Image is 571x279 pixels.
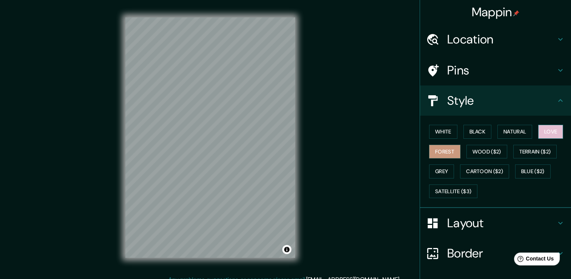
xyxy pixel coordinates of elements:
[538,125,563,139] button: Love
[497,125,532,139] button: Natural
[282,245,291,254] button: Toggle attribution
[125,17,295,258] canvas: Map
[515,164,551,178] button: Blue ($2)
[447,63,556,78] h4: Pins
[447,246,556,261] h4: Border
[429,184,477,198] button: Satellite ($3)
[460,164,509,178] button: Cartoon ($2)
[447,32,556,47] h4: Location
[420,55,571,85] div: Pins
[429,164,454,178] button: Grey
[420,238,571,268] div: Border
[447,215,556,231] h4: Layout
[513,10,519,16] img: pin-icon.png
[513,145,557,159] button: Terrain ($2)
[429,145,460,159] button: Forest
[463,125,492,139] button: Black
[447,93,556,108] h4: Style
[420,208,571,238] div: Layout
[466,145,507,159] button: Wood ($2)
[504,250,563,271] iframe: Help widget launcher
[429,125,457,139] button: White
[420,24,571,54] div: Location
[420,85,571,116] div: Style
[472,5,520,20] h4: Mappin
